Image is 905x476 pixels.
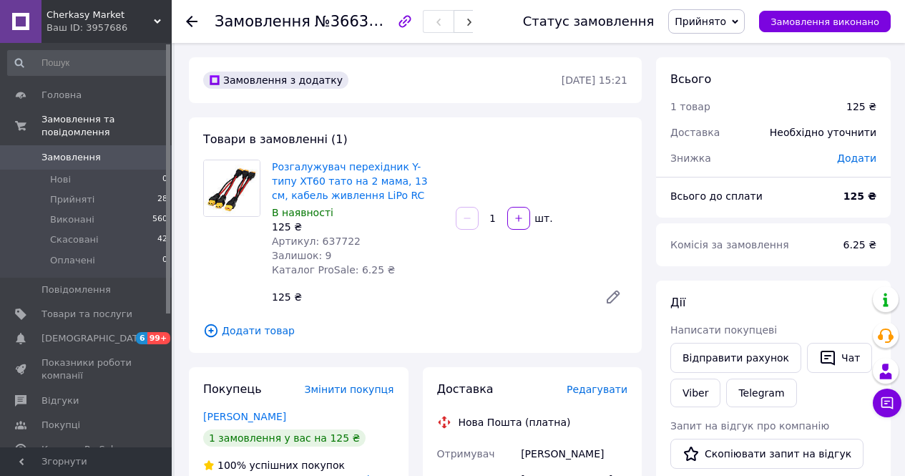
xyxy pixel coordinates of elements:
span: 560 [152,213,167,226]
div: Ваш ID: 3957686 [47,21,172,34]
span: Всього до сплати [670,190,763,202]
span: Нові [50,173,71,186]
span: 42 [157,233,167,246]
span: В наявності [272,207,333,218]
span: Отримувач [437,448,495,460]
button: Скопіювати запит на відгук [670,439,864,469]
span: Запит на відгук про компанію [670,420,829,432]
div: Статус замовлення [523,14,655,29]
span: Прийнято [675,16,726,27]
span: Покупці [41,419,80,432]
div: 1 замовлення у вас на 125 ₴ [203,429,366,447]
span: Сherkasy Market [47,9,154,21]
span: Додати товар [203,323,627,339]
span: Додати [837,152,876,164]
span: 28 [157,193,167,206]
span: Покупець [203,382,262,396]
time: [DATE] 15:21 [562,74,627,86]
button: Відправити рахунок [670,343,801,373]
span: Артикул: 637722 [272,235,361,247]
span: Знижка [670,152,711,164]
a: [PERSON_NAME] [203,411,286,422]
a: Розгалужувач перехідник Y-типу XT60 тато на 2 мама, 13 см, кабель живлення LiPo RC [272,161,428,201]
span: Доставка [437,382,494,396]
span: Оплачені [50,254,95,267]
span: [DEMOGRAPHIC_DATA] [41,332,147,345]
span: Каталог ProSale: 6.25 ₴ [272,264,395,276]
input: Пошук [7,50,169,76]
div: Замовлення з додатку [203,72,348,89]
span: Повідомлення [41,283,111,296]
span: 0 [162,254,167,267]
div: шт. [532,211,554,225]
div: Повернутися назад [186,14,197,29]
div: Нова Пошта (платна) [455,415,574,429]
span: 6 [136,332,147,344]
span: 100% [217,460,246,471]
span: Каталог ProSale [41,443,119,456]
div: успішних покупок [203,458,345,472]
span: 1 товар [670,101,710,112]
a: Telegram [726,379,796,407]
span: Доставка [670,127,720,138]
img: Розгалужувач перехідник Y-типу XT60 тато на 2 мама, 13 см, кабель живлення LiPo RC [204,160,260,216]
div: 125 ₴ [266,287,593,307]
span: 0 [162,173,167,186]
b: 125 ₴ [843,190,876,202]
span: Залишок: 9 [272,250,332,261]
div: 125 ₴ [272,220,444,234]
span: Головна [41,89,82,102]
span: Товари та послуги [41,308,132,321]
span: Скасовані [50,233,99,246]
span: Замовлення виконано [771,16,879,27]
button: Замовлення виконано [759,11,891,32]
span: Виконані [50,213,94,226]
span: Комісія за замовлення [670,239,789,251]
a: Редагувати [599,283,627,311]
div: 125 ₴ [846,99,876,114]
a: Viber [670,379,720,407]
div: Необхідно уточнити [761,117,885,148]
span: Прийняті [50,193,94,206]
button: Чат з покупцем [873,389,901,417]
span: №366315525 [315,12,416,30]
span: Редагувати [567,384,627,395]
span: 6.25 ₴ [843,239,876,251]
span: Замовлення [41,151,101,164]
span: Товари в замовленні (1) [203,132,348,146]
div: [PERSON_NAME] [518,441,630,467]
span: Показники роботи компанії [41,356,132,382]
span: Всього [670,72,711,86]
span: Написати покупцеві [670,324,777,336]
span: Замовлення [215,13,310,30]
span: Замовлення та повідомлення [41,113,172,139]
span: Дії [670,296,685,309]
span: Відгуки [41,394,79,407]
button: Чат [807,343,872,373]
span: Змінити покупця [305,384,394,395]
span: 99+ [147,332,171,344]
